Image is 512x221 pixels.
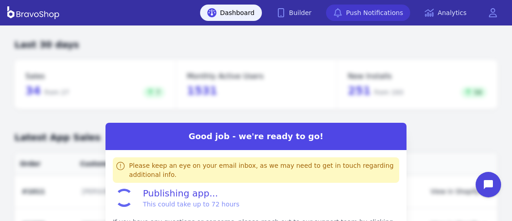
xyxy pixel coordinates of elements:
span: Publishing app... [143,187,240,209]
img: BravoShop [7,6,59,19]
a: Push Notifications [326,5,410,21]
a: Builder [269,5,319,21]
div: Please keep an eye on your email inbox, as we may need to get in touch regarding additional info. [129,161,396,179]
h2: Good job - we're ready to go! [105,130,407,143]
a: Analytics [417,5,474,21]
span: This could take up to 72 hours [143,200,240,209]
a: Dashboard [200,5,262,21]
